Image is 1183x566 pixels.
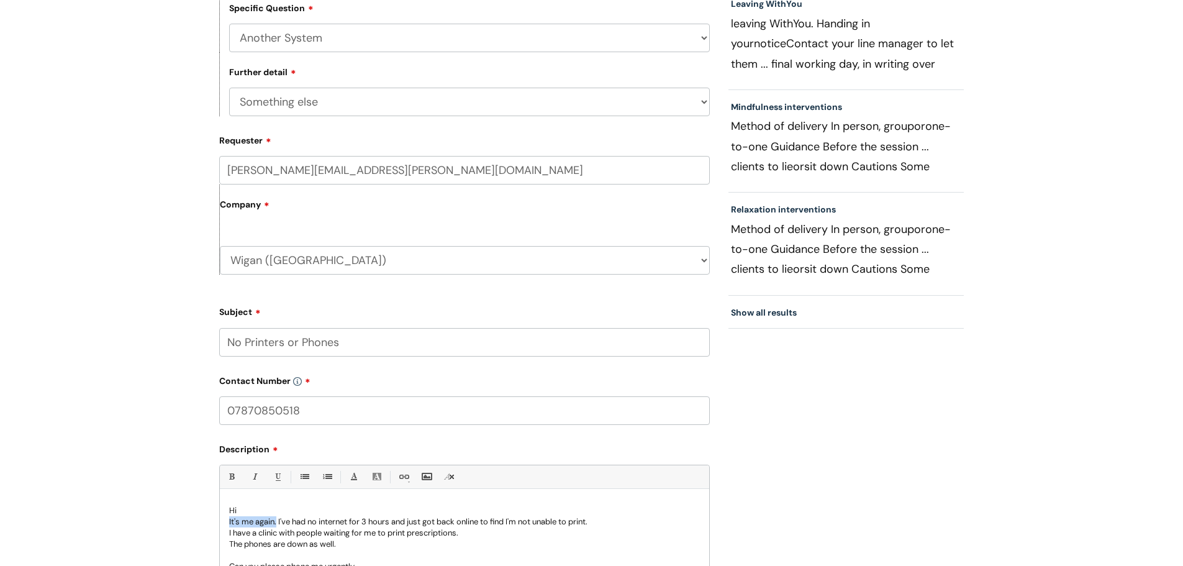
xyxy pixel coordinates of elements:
span: or [793,159,804,174]
a: Mindfulness interventions [731,101,842,112]
p: I have a clinic with people waiting for me to print prescriptions. [229,527,700,539]
p: Method of delivery In person, group one-to-one Guidance Before the session ... clients to lie sit... [731,219,962,279]
span: notice [754,36,786,51]
a: Insert Image... [419,469,434,485]
a: Underline(Ctrl-U) [270,469,285,485]
span: or [914,119,925,134]
label: Subject [219,303,710,317]
a: Show all results [731,307,797,318]
label: Specific Question [229,1,314,14]
a: Bold (Ctrl-B) [224,469,239,485]
p: Method of delivery In person, group one-to-one Guidance Before the session ... clients to lie sit... [731,116,962,176]
label: Further detail [229,65,296,78]
a: Link [396,469,411,485]
a: Italic (Ctrl-I) [247,469,262,485]
img: info-icon.svg [293,377,302,386]
a: Font Color [346,469,361,485]
label: Requester [219,131,710,146]
p: Hi [229,505,700,516]
span: or [793,262,804,276]
a: Relaxation interventions [731,204,836,215]
a: Remove formatting (Ctrl-\) [442,469,457,485]
a: Back Color [369,469,384,485]
label: Company [220,195,710,223]
input: Email [219,156,710,185]
label: Description [219,440,710,455]
p: It's me again. I've had no internet for 3 hours and just got back online to find I'm not unable t... [229,516,700,527]
a: 1. Ordered List (Ctrl-Shift-8) [319,469,335,485]
label: Contact Number [219,372,710,386]
p: leaving WithYou. Handing in your Contact your line manager to let them ... final working day, in ... [731,14,962,73]
p: The phones are down as well. [229,539,700,550]
span: or [914,222,925,237]
a: • Unordered List (Ctrl-Shift-7) [296,469,312,485]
